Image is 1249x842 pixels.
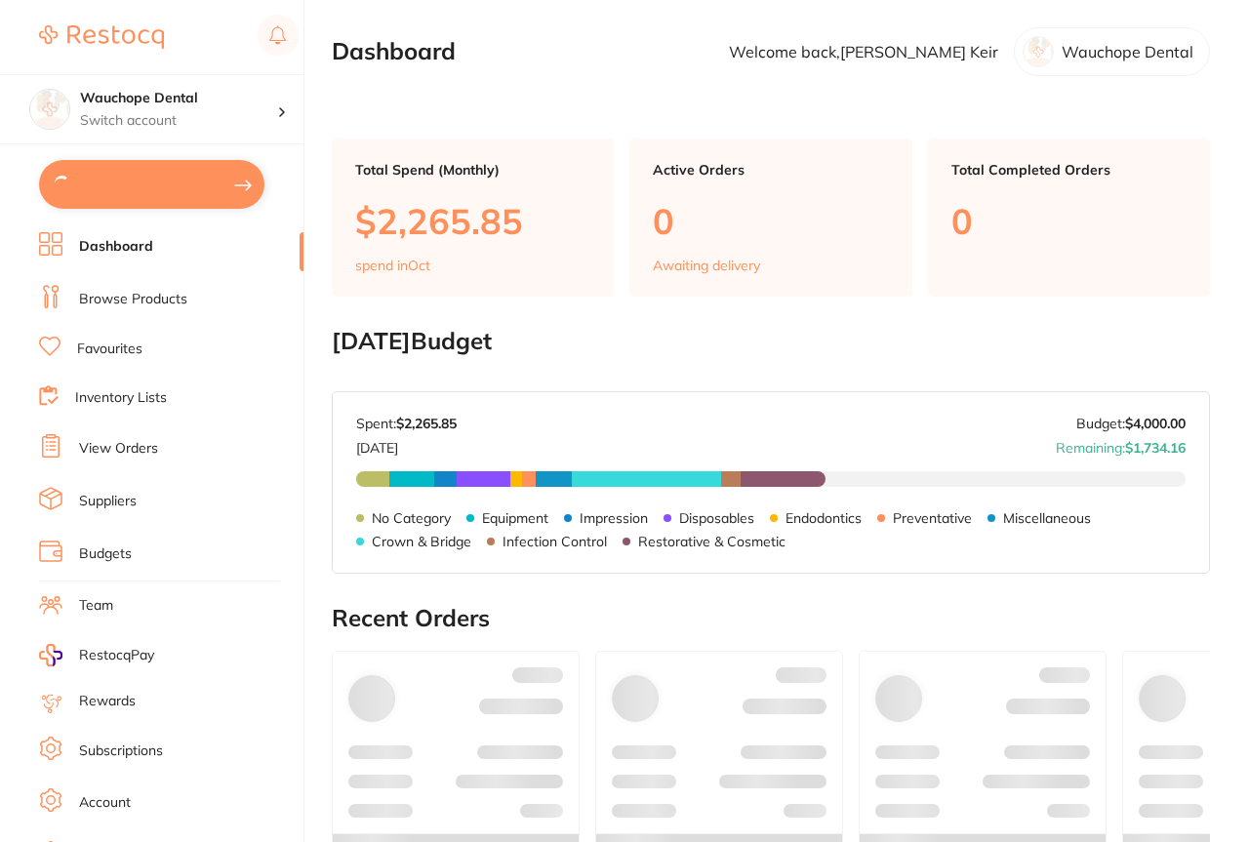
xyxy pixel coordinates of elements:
[1062,43,1193,60] p: Wauchope Dental
[653,258,760,273] p: Awaiting delivery
[39,15,164,60] a: Restocq Logo
[79,692,136,711] a: Rewards
[39,25,164,49] img: Restocq Logo
[332,328,1210,355] h2: [DATE] Budget
[1003,510,1091,526] p: Miscellaneous
[356,432,457,456] p: [DATE]
[79,290,187,309] a: Browse Products
[332,38,456,65] h2: Dashboard
[356,416,457,431] p: Spent:
[372,534,471,549] p: Crown & Bridge
[355,258,430,273] p: spend in Oct
[80,89,277,108] h4: Wauchope Dental
[355,162,590,178] p: Total Spend (Monthly)
[1076,416,1186,431] p: Budget:
[1056,432,1186,456] p: Remaining:
[396,415,457,432] strong: $2,265.85
[79,544,132,564] a: Budgets
[79,742,163,761] a: Subscriptions
[503,534,607,549] p: Infection Control
[39,644,154,666] a: RestocqPay
[80,111,277,131] p: Switch account
[79,492,137,511] a: Suppliers
[79,439,158,459] a: View Orders
[729,43,998,60] p: Welcome back, [PERSON_NAME] Keir
[653,201,888,241] p: 0
[629,139,911,297] a: Active Orders0Awaiting delivery
[1125,415,1186,432] strong: $4,000.00
[77,340,142,359] a: Favourites
[1125,439,1186,457] strong: $1,734.16
[951,201,1187,241] p: 0
[482,510,548,526] p: Equipment
[893,510,972,526] p: Preventative
[786,510,862,526] p: Endodontics
[79,793,131,813] a: Account
[372,510,451,526] p: No Category
[355,201,590,241] p: $2,265.85
[638,534,786,549] p: Restorative & Cosmetic
[951,162,1187,178] p: Total Completed Orders
[332,139,614,297] a: Total Spend (Monthly)$2,265.85spend inOct
[679,510,754,526] p: Disposables
[75,388,167,408] a: Inventory Lists
[332,605,1210,632] h2: Recent Orders
[79,237,153,257] a: Dashboard
[580,510,648,526] p: Impression
[79,596,113,616] a: Team
[79,646,154,665] span: RestocqPay
[653,162,888,178] p: Active Orders
[928,139,1210,297] a: Total Completed Orders0
[39,644,62,666] img: RestocqPay
[30,90,69,129] img: Wauchope Dental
